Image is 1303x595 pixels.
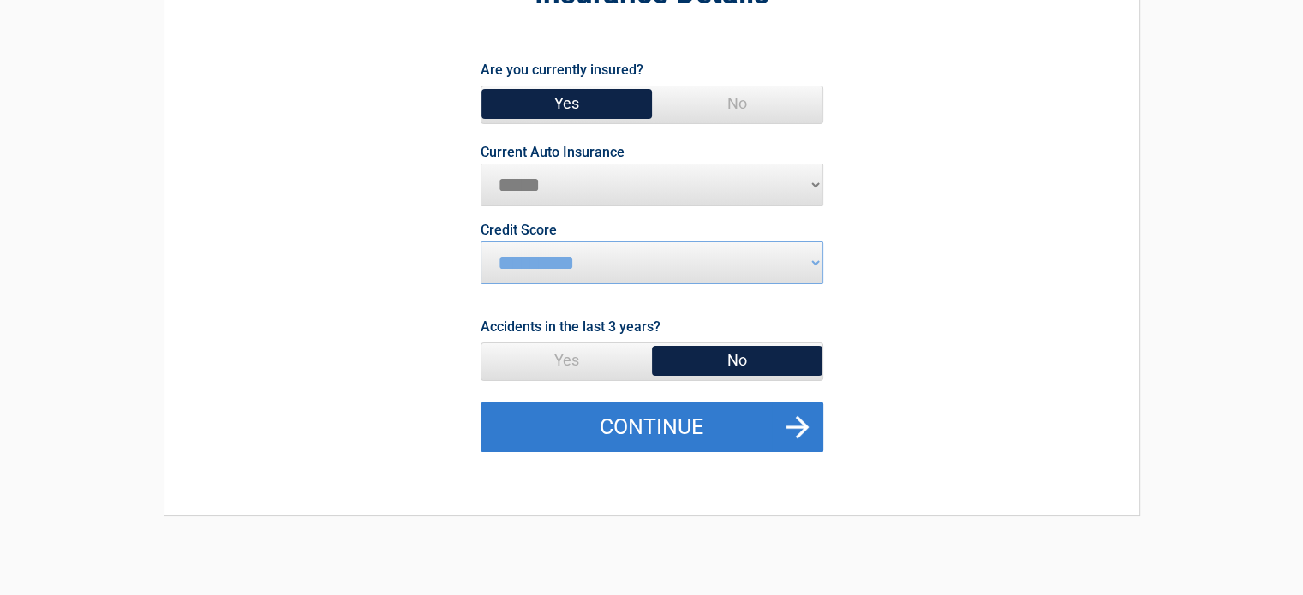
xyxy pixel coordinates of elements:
[652,343,822,378] span: No
[481,86,652,121] span: Yes
[481,223,557,237] label: Credit Score
[481,58,643,81] label: Are you currently insured?
[652,86,822,121] span: No
[481,315,660,338] label: Accidents in the last 3 years?
[481,343,652,378] span: Yes
[481,146,625,159] label: Current Auto Insurance
[481,402,823,452] button: Continue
